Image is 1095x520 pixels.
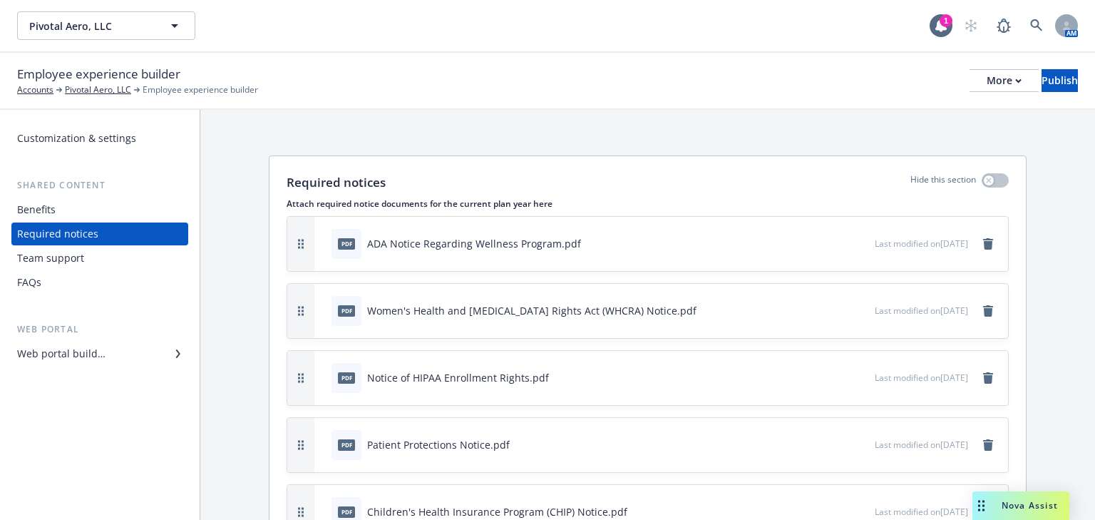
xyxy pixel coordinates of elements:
span: Employee experience builder [143,83,258,96]
div: Customization & settings [17,127,136,150]
div: Web portal [11,322,188,337]
span: pdf [338,439,355,450]
p: Required notices [287,173,386,192]
button: preview file [856,303,869,318]
button: preview file [856,437,869,452]
a: Required notices [11,223,188,245]
p: Hide this section [910,173,976,192]
button: download file [833,303,845,318]
span: Employee experience builder [17,65,180,83]
span: pdf [338,506,355,517]
div: More [987,70,1022,91]
span: pdf [338,238,355,249]
a: remove [980,235,997,253]
div: Publish [1042,70,1078,91]
div: Women's Health and [MEDICAL_DATA] Rights Act (WHCRA) Notice.pdf [367,303,696,318]
button: download file [833,437,845,452]
div: ADA Notice Regarding Wellness Program.pdf [367,236,581,251]
button: preview file [856,504,869,519]
div: Shared content [11,178,188,193]
a: Team support [11,247,188,270]
div: 1 [940,14,952,27]
button: download file [833,504,845,519]
div: Patient Protections Notice.pdf [367,437,510,452]
div: Notice of HIPAA Enrollment Rights.pdf [367,370,549,385]
a: remove [980,302,997,320]
div: FAQs [17,271,41,294]
span: Last modified on [DATE] [875,372,968,384]
button: Publish [1042,69,1078,92]
a: Accounts [17,83,53,96]
div: Web portal builder [17,342,106,365]
a: Web portal builder [11,342,188,365]
a: Report a Bug [989,11,1018,40]
button: download file [833,236,845,251]
div: Required notices [17,223,98,245]
p: Attach required notice documents for the current plan year here [287,198,1009,210]
button: download file [833,370,845,385]
div: Benefits [17,198,56,221]
button: More [970,69,1039,92]
span: Nova Assist [1002,499,1058,511]
span: Pivotal Aero, LLC [29,19,153,34]
span: Last modified on [DATE] [875,305,968,317]
span: Last modified on [DATE] [875,506,968,518]
a: Search [1022,11,1051,40]
a: Benefits [11,198,188,221]
button: Nova Assist [972,491,1069,520]
span: Last modified on [DATE] [875,238,968,250]
button: preview file [856,370,869,385]
a: Customization & settings [11,127,188,150]
span: pdf [338,305,355,316]
div: Drag to move [972,491,990,520]
a: Pivotal Aero, LLC [65,83,131,96]
button: Pivotal Aero, LLC [17,11,195,40]
a: FAQs [11,271,188,294]
a: remove [980,437,997,454]
button: preview file [856,236,869,251]
a: Start snowing [957,11,985,40]
span: pdf [338,372,355,383]
a: remove [980,369,997,387]
div: Team support [17,247,84,270]
div: Children's Health Insurance Program (CHIP) Notice.pdf [367,504,627,519]
span: Last modified on [DATE] [875,439,968,451]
